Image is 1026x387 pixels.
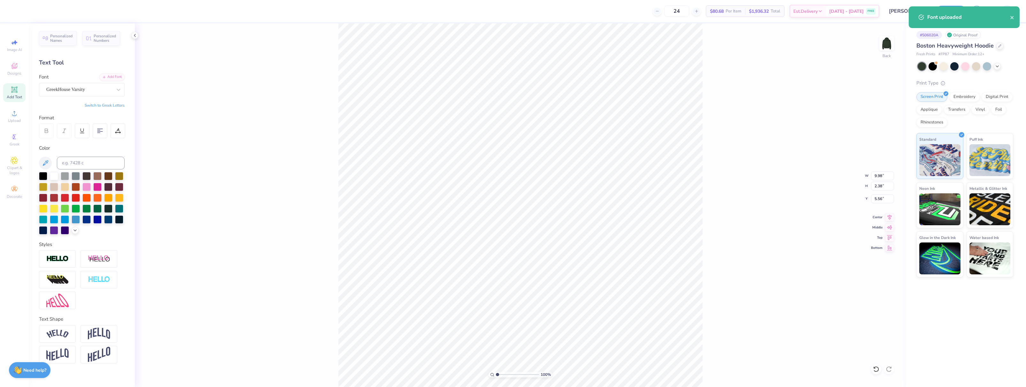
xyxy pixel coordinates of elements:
[8,118,21,123] span: Upload
[938,52,949,57] span: # FP87
[3,165,26,175] span: Clipart & logos
[793,8,818,15] span: Est. Delivery
[23,367,46,373] strong: Need help?
[871,215,883,220] span: Center
[916,79,1013,87] div: Print Type
[969,234,999,241] span: Water based Ink
[945,31,981,39] div: Original Proof
[949,92,980,102] div: Embroidery
[46,255,69,263] img: Stroke
[982,92,1013,102] div: Digital Print
[969,193,1011,225] img: Metallic & Glitter Ink
[7,47,22,52] span: Image AI
[39,145,125,152] div: Color
[57,157,125,169] input: e.g. 7428 c
[88,255,110,263] img: Shadow
[919,185,935,192] span: Neon Ink
[919,234,956,241] span: Glow in the Dark Ink
[871,246,883,250] span: Bottom
[991,105,1006,115] div: Foil
[916,52,935,57] span: Fresh Prints
[919,242,960,274] img: Glow in the Dark Ink
[50,34,73,43] span: Personalized Names
[927,13,1010,21] div: Font uploaded
[710,8,724,15] span: $80.68
[969,144,1011,176] img: Puff Ink
[99,73,125,81] div: Add Font
[726,8,741,15] span: Per Item
[916,42,994,49] span: Boston Heavyweight Hoodie
[969,136,983,143] span: Puff Ink
[85,103,125,108] button: Switch to Greek Letters
[883,53,891,59] div: Back
[39,58,125,67] div: Text Tool
[88,347,110,362] img: Rise
[664,5,689,17] input: – –
[7,194,22,199] span: Decorate
[916,31,942,39] div: # 506020A
[969,185,1007,192] span: Metallic & Glitter Ink
[7,71,21,76] span: Designs
[46,348,69,361] img: Flag
[919,193,960,225] img: Neon Ink
[971,105,989,115] div: Vinyl
[39,316,125,323] div: Text Shape
[919,144,960,176] img: Standard
[88,276,110,283] img: Negative Space
[39,114,125,122] div: Format
[829,8,864,15] span: [DATE] - [DATE]
[871,225,883,230] span: Middle
[46,275,69,285] img: 3d Illusion
[771,8,780,15] span: Total
[916,105,942,115] div: Applique
[94,34,116,43] span: Personalized Numbers
[919,136,936,143] span: Standard
[884,5,931,18] input: Untitled Design
[46,330,69,338] img: Arc
[944,105,969,115] div: Transfers
[7,94,22,100] span: Add Text
[953,52,984,57] span: Minimum Order: 12 +
[880,37,893,50] img: Back
[46,294,69,307] img: Free Distort
[969,242,1011,274] img: Water based Ink
[88,328,110,340] img: Arch
[916,118,947,127] div: Rhinestones
[39,73,49,81] label: Font
[10,142,19,147] span: Greek
[871,235,883,240] span: Top
[541,372,551,377] span: 100 %
[916,92,947,102] div: Screen Print
[39,241,125,248] div: Styles
[749,8,769,15] span: $1,936.32
[1010,13,1014,21] button: close
[868,9,874,13] span: FREE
